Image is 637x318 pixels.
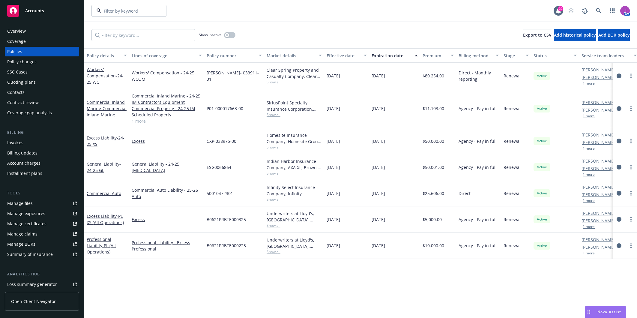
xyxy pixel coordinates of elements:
button: 1 more [583,173,595,176]
button: Effective date [324,48,369,63]
span: Renewal [504,164,521,170]
div: Clear Spring Property and Casualty Company, Clear Spring Property and Casualty Company, Paragon I... [267,67,322,79]
a: Manage claims [5,229,79,239]
span: Agency - Pay in full [459,216,497,223]
span: Show inactive [199,32,222,37]
span: Active [536,217,548,222]
span: Show all [267,197,322,202]
a: more [627,216,635,223]
div: Account charges [7,158,40,168]
div: Effective date [327,52,360,59]
div: Policy changes [7,57,37,67]
a: [PERSON_NAME] [582,67,615,73]
a: more [627,72,635,79]
a: Billing updates [5,148,79,158]
div: Overview [7,26,26,36]
span: Renewal [504,73,521,79]
div: Billing method [459,52,492,59]
a: Commercial Property - 24-25 IM Scheduled Property [132,105,202,118]
a: Excess [132,138,202,144]
span: Show all [267,223,322,228]
div: Billing [5,130,79,136]
span: [DATE] [327,190,340,196]
a: more [627,137,635,145]
button: Market details [264,48,324,63]
a: Invoices [5,138,79,148]
div: Homesite Insurance Company, Homesite Group Incorporated, Brown & Riding Insurance Services, Inc. [267,132,322,145]
span: [DATE] [372,138,385,144]
a: Excess [132,216,202,223]
a: circleInformation [615,72,623,79]
span: B0621PRBTE000325 [207,216,246,223]
span: Agency - Pay in full [459,242,497,249]
div: 29 [558,6,563,11]
span: $80,254.00 [423,73,444,79]
a: Professional Liability - Excess Professional [132,239,202,252]
a: circleInformation [615,190,623,197]
span: [PERSON_NAME]- 033911-01 [207,70,262,82]
img: photo [620,6,630,16]
a: Contract review [5,98,79,107]
span: Nova Assist [597,309,621,314]
div: Drag to move [585,306,593,318]
div: Policy details [87,52,120,59]
span: $50,000.00 [423,138,444,144]
a: Coverage [5,37,79,46]
a: Report a Bug [579,5,591,17]
a: Contacts [5,88,79,97]
a: Policy changes [5,57,79,67]
span: Renewal [504,216,521,223]
a: [PERSON_NAME] [582,158,615,164]
div: Premium [423,52,447,59]
a: Manage certificates [5,219,79,229]
span: Active [536,190,548,196]
div: Manage certificates [7,219,46,229]
a: Commercial Auto Liability - 25-26 Auto [132,187,202,199]
button: Policy details [84,48,129,63]
span: Agency - Pay in full [459,164,497,170]
span: [DATE] [327,138,340,144]
button: Stage [501,48,531,63]
button: Nova Assist [585,306,626,318]
span: Active [536,73,548,79]
span: Add historical policy [554,32,596,38]
div: Policies [7,47,22,56]
div: Contacts [7,88,25,97]
div: Expiration date [372,52,411,59]
a: Manage BORs [5,239,79,249]
button: 1 more [583,225,595,229]
div: Coverage gap analysis [7,108,52,118]
span: Export to CSV [523,32,552,38]
span: Show all [267,145,322,150]
a: circleInformation [615,242,623,249]
a: Loss summary generator [5,280,79,289]
button: 1 more [583,147,595,150]
span: Manage exposures [5,209,79,218]
a: [PERSON_NAME] [582,139,615,145]
a: 1 more [132,118,202,124]
span: Agency - Pay in full [459,105,497,112]
span: Show all [267,79,322,85]
span: [DATE] [372,190,385,196]
div: Contract review [7,98,39,107]
div: Installment plans [7,169,42,178]
span: [DATE] [372,242,385,249]
span: Renewal [504,190,521,196]
a: Commercial Inland Marine - 24-25 IM Contractors Equipment [132,93,202,105]
button: Lines of coverage [129,48,204,63]
span: [DATE] [372,105,385,112]
a: Account charges [5,158,79,168]
a: Workers' Compensation - 24-25 WCOM [132,70,202,82]
a: Overview [5,26,79,36]
a: Installment plans [5,169,79,178]
button: Premium [420,48,456,63]
span: Accounts [25,8,44,13]
a: [PERSON_NAME] [582,132,615,138]
span: Agency - Pay in full [459,138,497,144]
span: Active [536,164,548,170]
div: Underwriters at Lloyd's, [GEOGRAPHIC_DATA], [PERSON_NAME] of London, CRC Group [267,210,322,223]
a: Summary of insurance [5,250,79,259]
span: $25,606.00 [423,190,444,196]
span: [DATE] [327,242,340,249]
span: $11,103.00 [423,105,444,112]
